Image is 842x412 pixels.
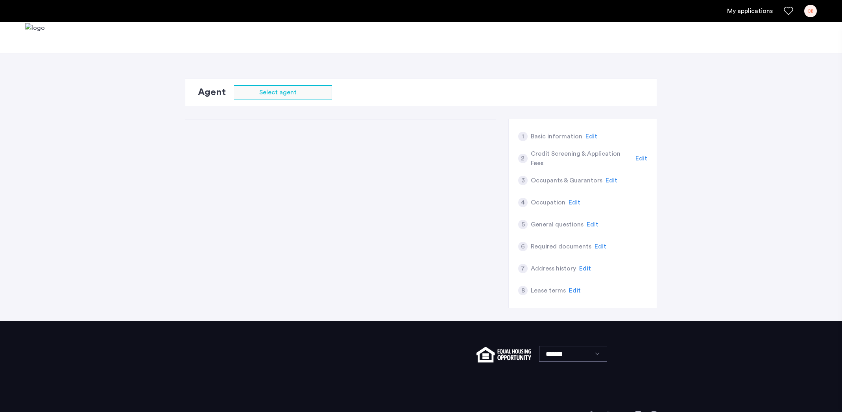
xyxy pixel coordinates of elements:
[531,198,565,207] h5: Occupation
[569,199,580,206] span: Edit
[531,242,591,251] h5: Required documents
[476,347,531,362] img: equal-housing.png
[518,220,528,229] div: 5
[25,23,45,53] a: Cazamio logo
[539,346,607,362] select: Language select
[198,85,226,99] h2: Agent
[518,198,528,207] div: 4
[518,176,528,185] div: 3
[727,6,773,16] a: My application
[606,177,617,184] span: Edit
[25,23,45,53] img: logo
[635,155,647,162] span: Edit
[595,243,606,250] span: Edit
[531,149,633,168] h5: Credit Screening & Application Fees
[579,265,591,272] span: Edit
[531,286,566,295] h5: Lease terms
[585,133,597,140] span: Edit
[518,242,528,251] div: 6
[531,220,583,229] h5: General questions
[531,132,582,141] h5: Basic information
[531,264,576,273] h5: Address history
[531,176,602,185] h5: Occupants & Guarantors
[569,287,581,294] span: Edit
[518,132,528,141] div: 1
[518,286,528,295] div: 8
[518,154,528,163] div: 2
[587,221,598,228] span: Edit
[518,264,528,273] div: 7
[804,5,817,17] div: CB
[784,6,793,16] a: Favorites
